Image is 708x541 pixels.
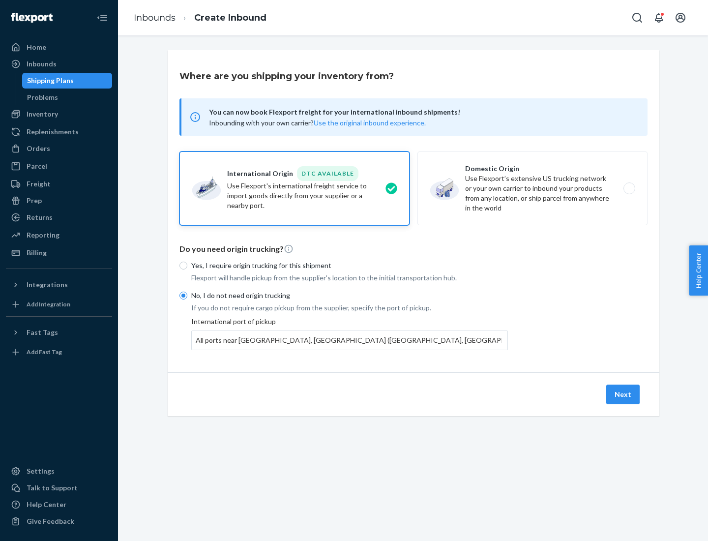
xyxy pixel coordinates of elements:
[209,119,426,127] span: Inbounding with your own carrier?
[627,8,647,28] button: Open Search Box
[27,42,46,52] div: Home
[27,59,57,69] div: Inbounds
[134,12,176,23] a: Inbounds
[6,245,112,261] a: Billing
[27,109,58,119] div: Inventory
[27,348,62,356] div: Add Fast Tag
[6,277,112,293] button: Integrations
[6,480,112,496] a: Talk to Support
[191,273,508,283] p: Flexport will handle pickup from the supplier's location to the initial transportation hub.
[649,8,669,28] button: Open notifications
[671,8,690,28] button: Open account menu
[6,56,112,72] a: Inbounds
[6,513,112,529] button: Give Feedback
[27,248,47,258] div: Billing
[6,344,112,360] a: Add Fast Tag
[191,303,508,313] p: If you do not require cargo pickup from the supplier, specify the port of pickup.
[126,3,274,32] ol: breadcrumbs
[179,262,187,270] input: Yes, I require origin trucking for this shipment
[209,106,636,118] span: You can now book Flexport freight for your international inbound shipments!
[689,245,708,296] button: Help Center
[27,300,70,308] div: Add Integration
[6,39,112,55] a: Home
[27,212,53,222] div: Returns
[6,227,112,243] a: Reporting
[6,497,112,512] a: Help Center
[6,463,112,479] a: Settings
[27,280,68,290] div: Integrations
[6,176,112,192] a: Freight
[6,193,112,209] a: Prep
[27,92,58,102] div: Problems
[6,158,112,174] a: Parcel
[191,317,508,350] div: International port of pickup
[179,70,394,83] h3: Where are you shipping your inventory from?
[6,210,112,225] a: Returns
[27,76,74,86] div: Shipping Plans
[27,328,58,337] div: Fast Tags
[194,12,266,23] a: Create Inbound
[92,8,112,28] button: Close Navigation
[6,297,112,312] a: Add Integration
[27,230,59,240] div: Reporting
[22,90,113,105] a: Problems
[6,325,112,340] button: Fast Tags
[6,141,112,156] a: Orders
[191,261,508,270] p: Yes, I require origin trucking for this shipment
[27,516,74,526] div: Give Feedback
[27,196,42,206] div: Prep
[27,127,79,137] div: Replenishments
[606,385,640,404] button: Next
[27,500,66,510] div: Help Center
[22,73,113,89] a: Shipping Plans
[27,483,78,493] div: Talk to Support
[191,291,508,301] p: No, I do not need origin trucking
[27,466,55,476] div: Settings
[27,161,47,171] div: Parcel
[179,243,648,255] p: Do you need origin trucking?
[314,118,426,128] button: Use the original inbound experience.
[6,124,112,140] a: Replenishments
[27,179,51,189] div: Freight
[27,144,50,153] div: Orders
[179,292,187,300] input: No, I do not need origin trucking
[6,106,112,122] a: Inventory
[11,13,53,23] img: Flexport logo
